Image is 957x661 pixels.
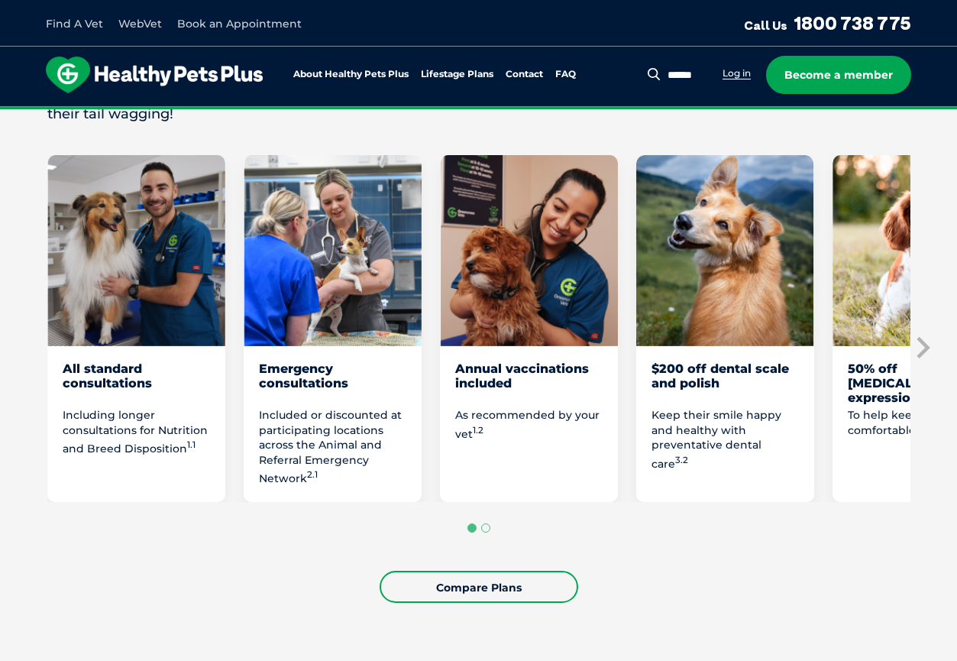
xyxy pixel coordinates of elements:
[47,521,910,535] ul: Select a slide to show
[455,408,603,442] p: As recommended by your vet
[910,336,933,359] button: Next slide
[118,17,162,31] a: WebVet
[193,107,764,121] span: Proactive, preventative wellness program designed to keep your pet healthier and happier for longer
[455,361,603,406] div: Annual vaccinations included
[46,17,103,31] a: Find A Vet
[467,523,477,533] button: Go to page 1
[645,66,664,82] button: Search
[481,523,490,533] button: Go to page 2
[506,70,543,79] a: Contact
[259,408,406,487] p: Included or discounted at participating locations across the Animal and Referral Emergency Network
[723,67,751,79] a: Log in
[744,11,911,34] a: Call Us1800 738 775
[63,408,210,456] p: Including longer consultations for Nutrition and Breed Disposition
[651,408,799,471] p: Keep their smile happy and healthy with preventative dental care
[177,17,302,31] a: Book an Appointment
[675,455,688,465] sup: 3.2
[259,361,406,406] div: Emergency consultations
[744,18,787,33] span: Call Us
[473,425,483,436] sup: 1.2
[47,155,225,502] li: 1 of 8
[63,361,210,406] div: All standard consultations
[244,155,422,502] li: 2 of 8
[187,439,196,450] sup: 1.1
[421,70,493,79] a: Lifestage Plans
[440,155,618,502] li: 3 of 8
[307,469,318,480] sup: 2.1
[636,155,814,502] li: 4 of 8
[46,57,263,93] img: hpp-logo
[293,70,409,79] a: About Healthy Pets Plus
[555,70,576,79] a: FAQ
[766,56,911,94] a: Become a member
[651,361,799,406] div: $200 off dental scale and polish
[380,571,578,603] a: Compare Plans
